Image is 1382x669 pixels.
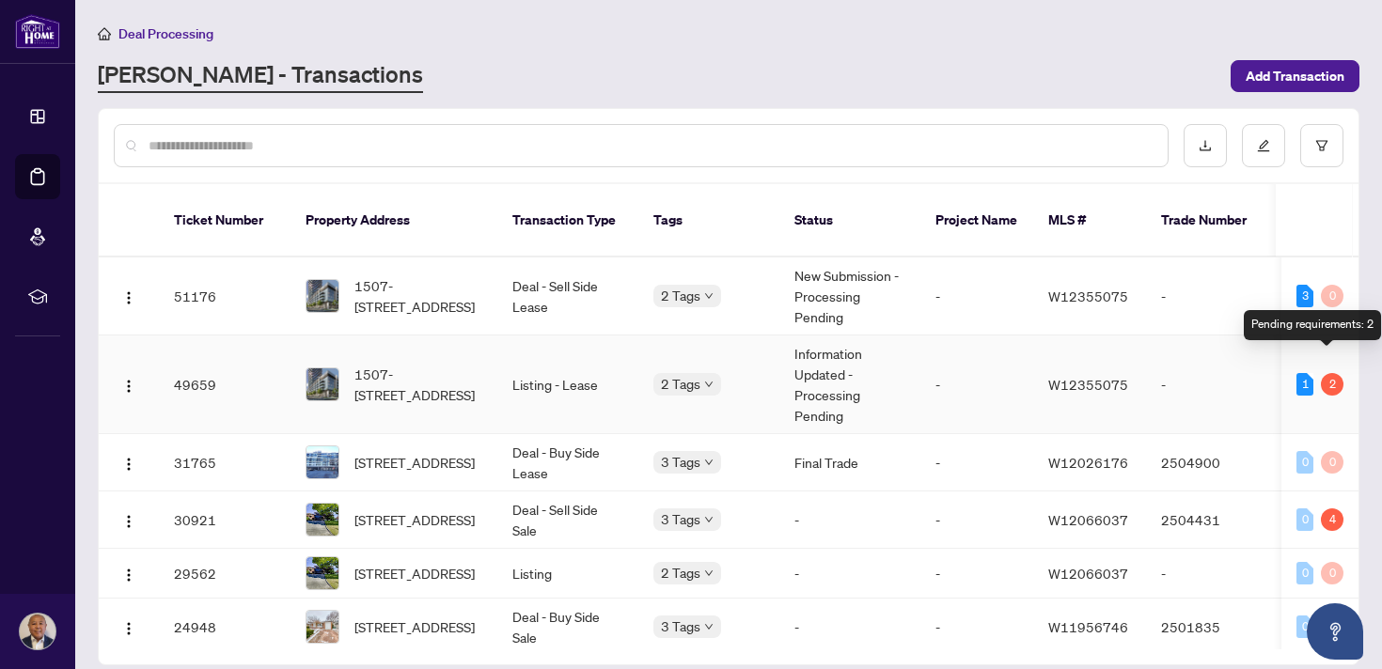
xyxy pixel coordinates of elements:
button: filter [1300,124,1343,167]
span: 2 Tags [661,373,700,395]
span: W12355075 [1048,288,1128,304]
div: 0 [1296,562,1313,584]
td: 31765 [159,434,291,491]
td: 29562 [159,549,291,599]
img: thumbnail-img [306,611,338,643]
img: thumbnail-img [306,368,338,400]
button: Logo [114,447,144,477]
th: Transaction Type [497,184,638,257]
td: Deal - Sell Side Sale [497,491,638,549]
span: down [704,568,714,578]
div: 3 [1296,285,1313,307]
span: W12066037 [1048,565,1128,582]
div: Pending requirements: 2 [1244,310,1381,340]
td: 2504431 [1146,491,1278,549]
span: down [704,380,714,389]
span: down [704,458,714,467]
td: - [1146,549,1278,599]
td: - [920,599,1033,656]
img: thumbnail-img [306,280,338,312]
button: edit [1242,124,1285,167]
td: Deal - Sell Side Lease [497,257,638,335]
th: Tags [638,184,779,257]
td: 49659 [159,335,291,434]
span: 1507-[STREET_ADDRESS] [354,364,482,405]
button: Logo [114,281,144,311]
span: down [704,291,714,301]
span: W12066037 [1048,511,1128,528]
td: Final Trade [779,434,920,491]
a: [PERSON_NAME] - Transactions [98,59,423,93]
span: filter [1315,139,1328,152]
span: Add Transaction [1246,61,1344,91]
td: - [1146,335,1278,434]
td: 2501835 [1146,599,1278,656]
td: - [920,257,1033,335]
th: MLS # [1033,184,1146,257]
td: - [920,491,1033,549]
img: thumbnail-img [306,446,338,478]
button: download [1184,124,1227,167]
img: Logo [121,457,136,472]
td: - [920,335,1033,434]
div: 4 [1321,508,1343,531]
div: 0 [1321,285,1343,307]
span: down [704,515,714,524]
td: - [1146,257,1278,335]
img: Logo [121,379,136,394]
img: Logo [121,514,136,529]
button: Logo [114,612,144,642]
img: Profile Icon [20,614,55,649]
td: Listing [497,549,638,599]
td: Information Updated - Processing Pending [779,335,920,434]
button: Logo [114,558,144,588]
td: - [779,549,920,599]
td: - [920,434,1033,491]
span: [STREET_ADDRESS] [354,452,475,473]
div: 2 [1321,373,1343,396]
td: 51176 [159,257,291,335]
td: 30921 [159,491,291,549]
img: Logo [121,568,136,583]
div: 0 [1296,615,1313,638]
td: Deal - Buy Side Sale [497,599,638,656]
span: down [704,622,714,631]
td: Listing - Lease [497,335,638,434]
td: 24948 [159,599,291,656]
span: 3 Tags [661,615,700,637]
div: 0 [1296,451,1313,474]
th: Trade Number [1146,184,1278,257]
div: 0 [1321,451,1343,474]
th: Ticket Number [159,184,291,257]
img: Logo [121,290,136,305]
img: thumbnail-img [306,557,338,589]
img: thumbnail-img [306,504,338,536]
span: [STREET_ADDRESS] [354,616,475,637]
div: 0 [1296,508,1313,531]
span: 3 Tags [661,451,700,473]
div: 1 [1296,373,1313,396]
span: W11956746 [1048,618,1128,635]
img: Logo [121,621,136,636]
span: [STREET_ADDRESS] [354,563,475,583]
td: Deal - Buy Side Lease [497,434,638,491]
td: New Submission - Processing Pending [779,257,920,335]
td: - [920,549,1033,599]
span: [STREET_ADDRESS] [354,509,475,530]
button: Logo [114,369,144,399]
img: logo [15,14,60,49]
span: home [98,27,111,40]
td: 2504900 [1146,434,1278,491]
div: 0 [1321,562,1343,584]
span: W12026176 [1048,454,1128,471]
span: download [1199,139,1212,152]
span: 1507-[STREET_ADDRESS] [354,275,482,317]
span: 2 Tags [661,285,700,306]
td: - [779,599,920,656]
button: Logo [114,505,144,535]
th: Property Address [291,184,497,257]
td: - [779,491,920,549]
span: Deal Processing [118,25,213,42]
span: 3 Tags [661,508,700,530]
button: Open asap [1307,603,1363,660]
